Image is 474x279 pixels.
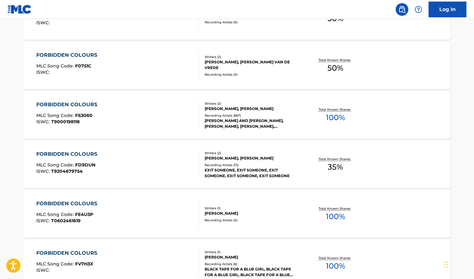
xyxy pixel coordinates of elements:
[205,113,300,118] div: Recording Artists ( 867 )
[75,162,95,168] span: FD9DUN
[36,113,75,118] span: MLC Song Code :
[205,55,300,59] div: Writers ( 2 )
[205,101,300,106] div: Writers ( 2 )
[51,168,83,174] span: T9204679754
[444,255,448,274] div: ドラッグ
[326,260,345,272] span: 100 %
[36,69,51,75] span: ISWC :
[36,218,51,224] span: ISWC :
[75,261,93,267] span: FV7H3X
[328,161,343,173] span: 35 %
[205,118,300,129] div: [PERSON_NAME] AND [PERSON_NAME], [PERSON_NAME], [PERSON_NAME], [PERSON_NAME], [PERSON_NAME], [PER...
[398,6,406,13] img: search
[205,250,300,254] div: Writers ( 1 )
[319,58,352,62] p: Total Known Shares:
[442,249,474,279] div: チャットウィジェット
[205,155,300,161] div: [PERSON_NAME], [PERSON_NAME]
[51,119,80,125] span: T9000198118
[36,162,75,168] span: MLC Song Code :
[205,211,300,216] div: [PERSON_NAME]
[36,119,51,125] span: ISWC :
[326,211,345,222] span: 100 %
[36,150,100,158] div: FORBIDDEN COLOURS
[319,206,352,211] p: Total Known Shares:
[442,249,474,279] iframe: Chat Widget
[326,112,345,123] span: 100 %
[205,254,300,260] div: [PERSON_NAME]
[429,2,466,17] a: Log In
[36,168,51,174] span: ISWC :
[51,218,81,224] span: T0602461619
[205,163,300,167] div: Recording Artists ( 13 )
[36,63,75,69] span: MLC Song Code :
[24,141,451,188] a: FORBIDDEN COLOURSMLC Song Code:FD9DUNISWC:T9204679754Writers (2)[PERSON_NAME], [PERSON_NAME]Recor...
[24,42,451,89] a: FORBIDDEN COLOURSMLC Song Code:F0751CISWC:Writers (2)[PERSON_NAME], [PERSON_NAME] VAN DE VREDERec...
[24,190,451,238] a: FORBIDDEN COLOURSMLC Song Code:FE4U3PISWC:T0602461619Writers (1)[PERSON_NAME]Recording Artists (0...
[205,218,300,223] div: Recording Artists ( 0 )
[36,249,100,257] div: FORBIDDEN COLOURS
[415,6,422,13] img: help
[205,262,300,266] div: Recording Artists ( 6 )
[36,200,100,207] div: FORBIDDEN COLOURS
[205,266,300,278] div: BLACK TAPE FOR A BLUE GIRL, BLACK TAPE FOR A BLUE GIRL, BLACK TAPE FOR A BLUE GIRL, BLACK TAPE FO...
[36,20,51,26] span: ISWC :
[205,20,300,25] div: Recording Artists ( 0 )
[205,72,300,77] div: Recording Artists ( 0 )
[205,59,300,71] div: [PERSON_NAME], [PERSON_NAME] VAN DE VREDE
[24,91,451,139] a: FORBIDDEN COLOURSMLC Song Code:F63060ISWC:T9000198118Writers (2)[PERSON_NAME], [PERSON_NAME]Recor...
[75,113,93,118] span: F63060
[205,106,300,112] div: [PERSON_NAME], [PERSON_NAME]
[319,107,352,112] p: Total Known Shares:
[36,261,75,267] span: MLC Song Code :
[75,212,93,217] span: FE4U3P
[412,3,425,16] div: Help
[205,167,300,179] div: EXIT SOMEONE, EXIT SOMEONE, EXIT SOMEONE, EXIT SOMEONE, EXIT SOMEONE
[319,256,352,260] p: Total Known Shares:
[319,157,352,161] p: Total Known Shares:
[327,62,343,74] span: 50 %
[36,212,75,217] span: MLC Song Code :
[205,206,300,211] div: Writers ( 1 )
[75,63,91,69] span: F0751C
[36,101,100,108] div: FORBIDDEN COLOURS
[8,5,32,14] img: MLC Logo
[205,151,300,155] div: Writers ( 2 )
[396,3,408,16] a: Public Search
[36,51,100,59] div: FORBIDDEN COLOURS
[36,267,51,273] span: ISWC :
